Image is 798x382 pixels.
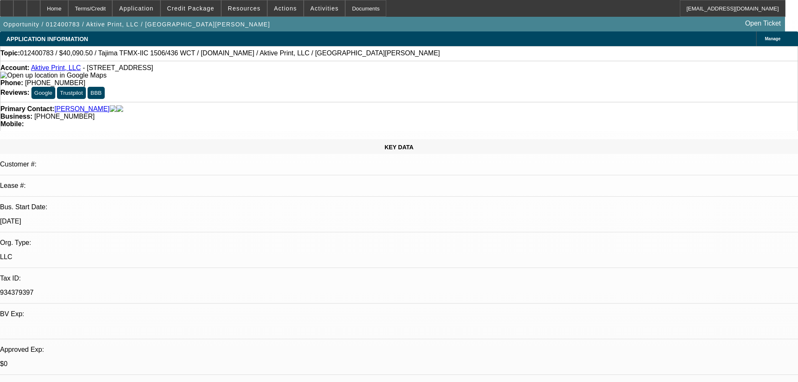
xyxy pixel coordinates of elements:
[6,36,88,42] span: APPLICATION INFORMATION
[0,113,32,120] strong: Business:
[119,5,153,12] span: Application
[304,0,345,16] button: Activities
[742,16,784,31] a: Open Ticket
[0,72,106,79] img: Open up location in Google Maps
[0,79,23,86] strong: Phone:
[31,87,55,99] button: Google
[110,105,116,113] img: facebook-icon.png
[274,5,297,12] span: Actions
[57,87,85,99] button: Trustpilot
[34,113,95,120] span: [PHONE_NUMBER]
[765,36,780,41] span: Manage
[310,5,339,12] span: Activities
[116,105,123,113] img: linkedin-icon.png
[228,5,261,12] span: Resources
[3,21,270,28] span: Opportunity / 012400783 / Aktive Print, LLC / [GEOGRAPHIC_DATA][PERSON_NAME]
[113,0,160,16] button: Application
[88,87,105,99] button: BBB
[25,79,85,86] span: [PHONE_NUMBER]
[31,64,81,71] a: Aktive Print, LLC
[0,89,29,96] strong: Reviews:
[0,120,24,127] strong: Mobile:
[20,49,440,57] span: 012400783 / $40,090.50 / Tajima TFMX-IIC 1506/436 WCT / [DOMAIN_NAME] / Aktive Print, LLC / [GEOG...
[83,64,153,71] span: - [STREET_ADDRESS]
[0,105,54,113] strong: Primary Contact:
[268,0,303,16] button: Actions
[167,5,214,12] span: Credit Package
[0,72,106,79] a: View Google Maps
[161,0,221,16] button: Credit Package
[0,49,20,57] strong: Topic:
[385,144,413,151] span: KEY DATA
[54,105,110,113] a: [PERSON_NAME]
[0,64,29,71] strong: Account:
[222,0,267,16] button: Resources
